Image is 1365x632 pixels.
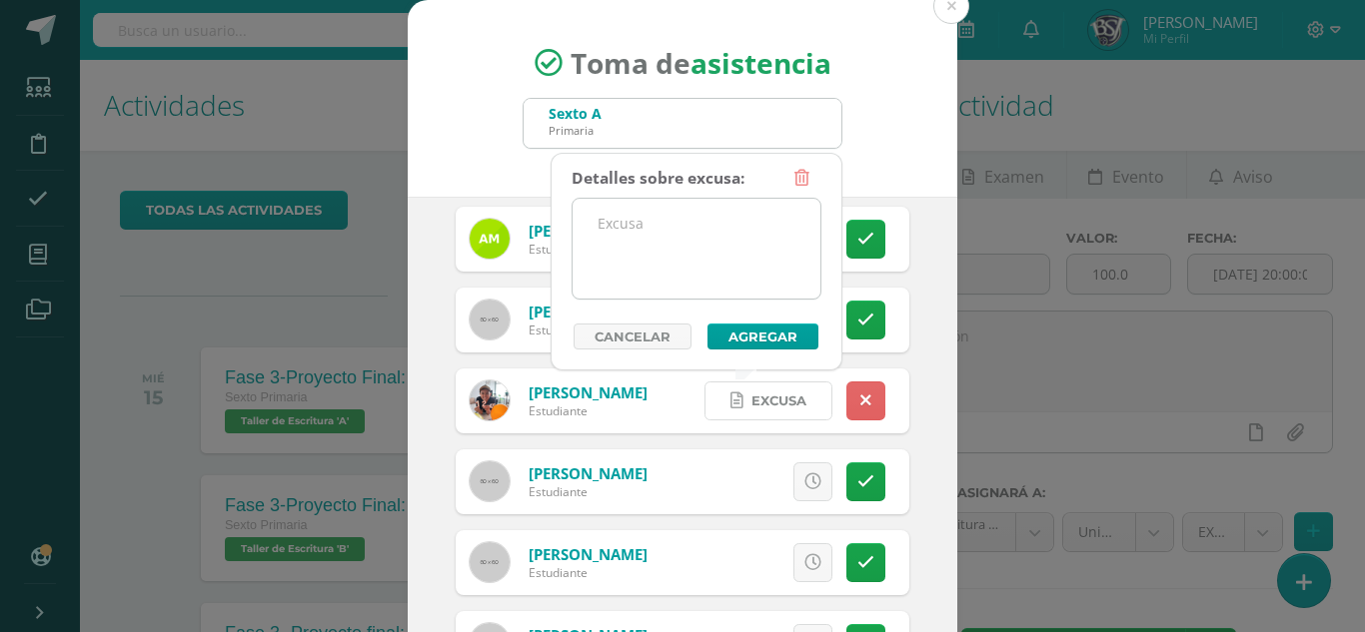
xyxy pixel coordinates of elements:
[470,380,510,420] img: 4adc01ba53bbc0e1b0c3890224dcaa61.png
[529,321,768,338] div: Estudiante
[529,564,648,581] div: Estudiante
[529,382,648,402] a: [PERSON_NAME]
[529,463,648,483] a: [PERSON_NAME]
[571,44,831,82] span: Toma de
[470,542,510,582] img: 60x60
[470,461,510,501] img: 60x60
[529,241,648,258] div: Estudiante
[574,323,691,349] a: Cancelar
[470,300,510,339] img: 60x60
[529,402,648,419] div: Estudiante
[529,302,800,321] a: [PERSON_NAME][GEOGRAPHIC_DATA]
[529,483,648,500] div: Estudiante
[707,323,818,349] button: Agregar
[751,382,806,419] span: Excusa
[524,99,841,148] input: Busca un grado o sección aquí...
[470,219,510,259] img: 678cfa1e9c4053d52a0895107e916915.png
[529,221,648,241] a: [PERSON_NAME]
[572,159,744,198] div: Detalles sobre excusa:
[549,123,602,138] div: Primaria
[690,44,831,82] strong: asistencia
[704,381,832,420] a: Excusa
[529,544,648,564] a: [PERSON_NAME]
[549,104,602,123] div: Sexto A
